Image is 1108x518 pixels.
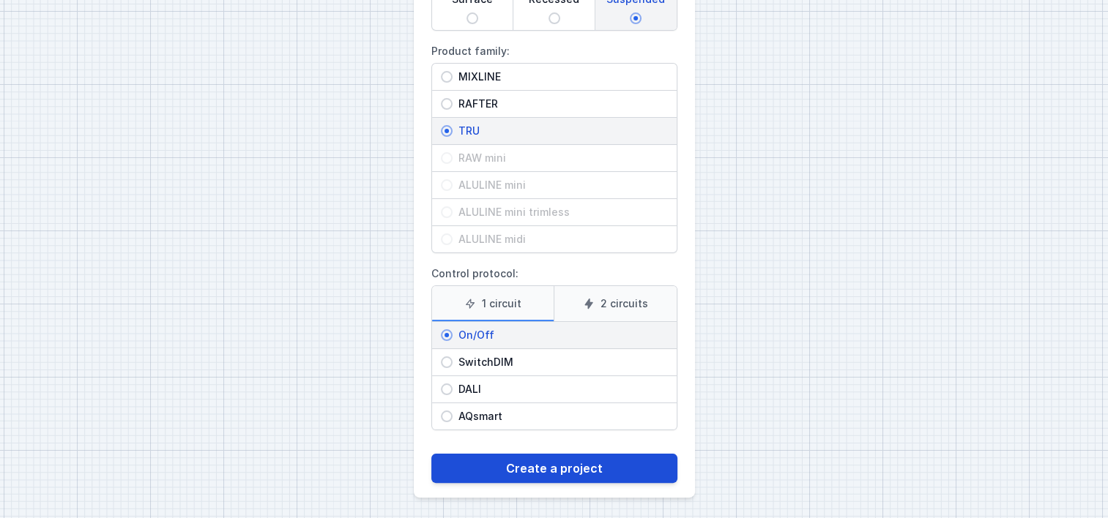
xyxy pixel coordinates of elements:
span: AQsmart [453,409,668,424]
input: AQsmart [441,410,453,422]
input: TRU [441,125,453,137]
input: RAFTER [441,98,453,110]
input: Surface [466,12,478,24]
label: Product family: [431,40,677,253]
span: SwitchDIM [453,355,668,369]
span: MIXLINE [453,70,668,84]
input: SwitchDIM [441,356,453,368]
span: On/Off [453,328,668,342]
input: DALI [441,383,453,395]
label: 1 circuit [432,286,554,321]
input: On/Off [441,329,453,341]
span: RAFTER [453,97,668,111]
label: 2 circuits [554,286,677,321]
input: MIXLINE [441,71,453,83]
label: Control protocol: [431,262,677,430]
input: Suspended [630,12,642,24]
button: Create a project [431,454,677,483]
span: TRU [453,124,668,138]
input: Recessed [549,12,560,24]
span: DALI [453,382,668,397]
